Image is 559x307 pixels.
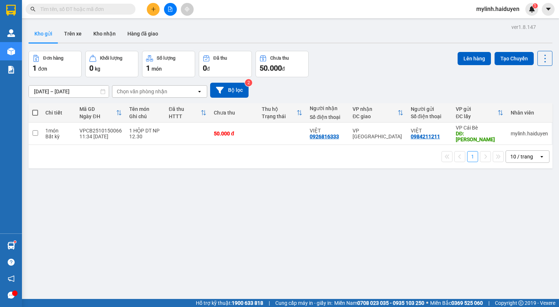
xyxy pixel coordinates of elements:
strong: 0369 525 060 [451,300,483,306]
div: Trạng thái [262,113,297,119]
span: kg [95,66,100,72]
span: 1 [146,64,150,72]
div: ĐC giao [353,113,398,119]
th: Toggle SortBy [76,103,126,123]
span: aim [185,7,190,12]
button: Đơn hàng1đơn [29,51,82,77]
span: search [30,7,36,12]
button: plus [147,3,160,16]
th: Toggle SortBy [349,103,407,123]
div: 50.000 đ [214,131,254,136]
span: | [269,299,270,307]
div: DĐ: LAM PHƯƠNG [456,131,503,142]
sup: 1 [533,3,538,8]
button: 1 [467,151,478,162]
button: aim [181,3,194,16]
div: VP [GEOGRAPHIC_DATA] [353,128,403,139]
span: question-circle [8,259,15,266]
div: VIỆT [310,128,345,134]
span: notification [8,275,15,282]
div: Chi tiết [45,110,72,116]
div: Số điện thoại [411,113,448,119]
span: ⚪️ [426,302,428,304]
div: Chọn văn phòng nhận [117,88,167,95]
div: Đơn hàng [43,56,63,61]
span: món [152,66,162,72]
div: HTTT [169,113,201,119]
input: Select a date range. [29,86,109,97]
div: 0984211211 [411,134,440,139]
img: warehouse-icon [7,242,15,250]
sup: 1 [14,241,16,243]
div: 10 / trang [510,153,533,160]
span: message [8,292,15,299]
th: Toggle SortBy [452,103,507,123]
div: Số lượng [157,56,175,61]
div: 12.30 [129,134,161,139]
img: solution-icon [7,66,15,74]
div: VPCB2510150066 [79,128,122,134]
div: Tên món [129,106,161,112]
button: Bộ lọc [210,83,249,98]
div: VIỆT [411,128,448,134]
div: Đã thu [213,56,227,61]
button: Trên xe [58,25,87,42]
div: VP gửi [456,106,497,112]
div: Đã thu [169,106,201,112]
svg: open [539,154,545,160]
span: Hỗ trợ kỹ thuật: [196,299,263,307]
div: ver 1.8.147 [511,23,536,31]
span: đ [282,66,285,72]
span: | [488,299,489,307]
div: mylinh.haiduyen [511,131,548,136]
div: Người gửi [411,106,448,112]
button: file-add [164,3,177,16]
button: Chưa thu50.000đ [256,51,309,77]
th: Toggle SortBy [258,103,306,123]
th: Toggle SortBy [165,103,210,123]
span: file-add [168,7,173,12]
span: mylinh.haiduyen [470,4,525,14]
button: Đã thu0đ [199,51,252,77]
div: VP Cái Bè [456,125,503,131]
span: Miền Nam [334,299,424,307]
div: VP nhận [353,106,398,112]
img: warehouse-icon [7,29,15,37]
span: 1 [33,64,37,72]
img: icon-new-feature [529,6,535,12]
span: plus [151,7,156,12]
div: ĐC lấy [456,113,497,119]
button: Khối lượng0kg [85,51,138,77]
svg: open [197,89,202,94]
span: đơn [38,66,47,72]
div: Ngày ĐH [79,113,116,119]
span: 0 [203,64,207,72]
span: caret-down [545,6,552,12]
strong: 0708 023 035 - 0935 103 250 [357,300,424,306]
div: Người nhận [310,105,345,111]
div: Số điện thoại [310,114,345,120]
span: 1 [534,3,536,8]
div: Chưa thu [214,110,254,116]
span: 0 [89,64,93,72]
div: 1 HỘP DT NP [129,128,161,134]
div: Khối lượng [100,56,122,61]
div: Chưa thu [270,56,289,61]
span: Cung cấp máy in - giấy in: [275,299,332,307]
input: Tìm tên, số ĐT hoặc mã đơn [40,5,127,13]
div: 0926816333 [310,134,339,139]
img: warehouse-icon [7,48,15,55]
img: logo-vxr [6,5,16,16]
span: Miền Bắc [430,299,483,307]
strong: 1900 633 818 [232,300,263,306]
div: Thu hộ [262,106,297,112]
button: Tạo Chuyến [495,52,534,65]
button: Lên hàng [458,52,491,65]
button: caret-down [542,3,555,16]
div: Ghi chú [129,113,161,119]
div: Nhân viên [511,110,548,116]
div: 1 món [45,128,72,134]
div: Bất kỳ [45,134,72,139]
span: 50.000 [260,64,282,72]
span: copyright [518,300,523,306]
